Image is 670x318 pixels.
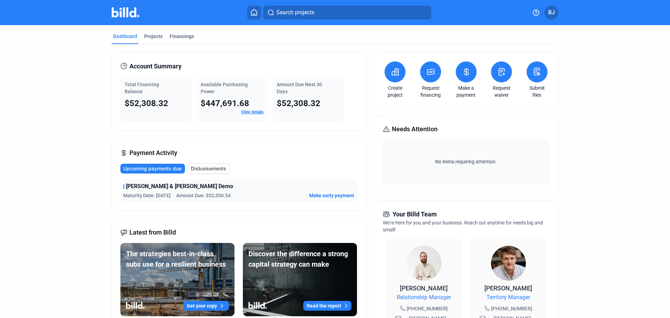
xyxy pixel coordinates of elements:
span: Territory Manager [486,293,530,302]
span: Search projects [276,8,314,17]
span: [PERSON_NAME] & [PERSON_NAME] Demo [126,182,233,191]
img: Billd Company Logo [112,7,139,17]
img: Relationship Manager [407,246,441,281]
span: BJ [548,8,555,17]
span: Latest from Billd [129,228,176,237]
button: BJ [544,6,558,20]
span: Upcoming payments due [123,165,181,172]
span: Available Purchasing Power [201,82,248,94]
span: $52,308.32 [125,98,168,108]
span: No items requiring attention. [386,158,546,165]
div: Financings [170,33,194,40]
span: $52,308.32 [277,98,320,108]
span: We're here for you and your business. Reach out anytime for needs big and small! [383,220,543,232]
span: Needs Attention [392,124,438,134]
div: Dashboard [113,33,137,40]
a: View details [241,110,263,114]
span: Maturity Date: [DATE] [123,192,171,199]
a: Request waiver [489,84,514,98]
span: [PERSON_NAME] [484,284,532,292]
div: Projects [144,33,163,40]
button: Make early payment [309,192,354,199]
button: Get your copy [183,301,229,311]
span: $447,691.68 [201,98,249,108]
span: [PERSON_NAME] [400,284,448,292]
a: Create project [383,84,407,98]
button: Read the report [303,301,351,311]
a: Make a payment [454,84,478,98]
img: Territory Manager [491,246,526,281]
a: Request financing [418,84,443,98]
span: [PHONE_NUMBER] [491,305,532,312]
span: Relationship Manager [397,293,451,302]
span: Amount Due: $52,550.54 [176,192,231,199]
div: The strategies best-in-class subs use for a resilient business [126,249,229,269]
span: Amount Due Next 30 Days [277,82,322,94]
button: Search projects [263,6,431,20]
span: [PHONE_NUMBER] [407,305,448,312]
span: Total Financing Balance [125,82,159,94]
a: Submit files [525,84,549,98]
span: Account Summary [129,61,181,71]
span: Your Billd Team [393,209,437,219]
button: Upcoming payments due [120,164,185,173]
div: Discover the difference a strong capital strategy can make [248,249,351,269]
span: Payment Activity [129,148,177,158]
span: Disbursements [191,165,226,172]
button: Disbursements [188,163,230,174]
